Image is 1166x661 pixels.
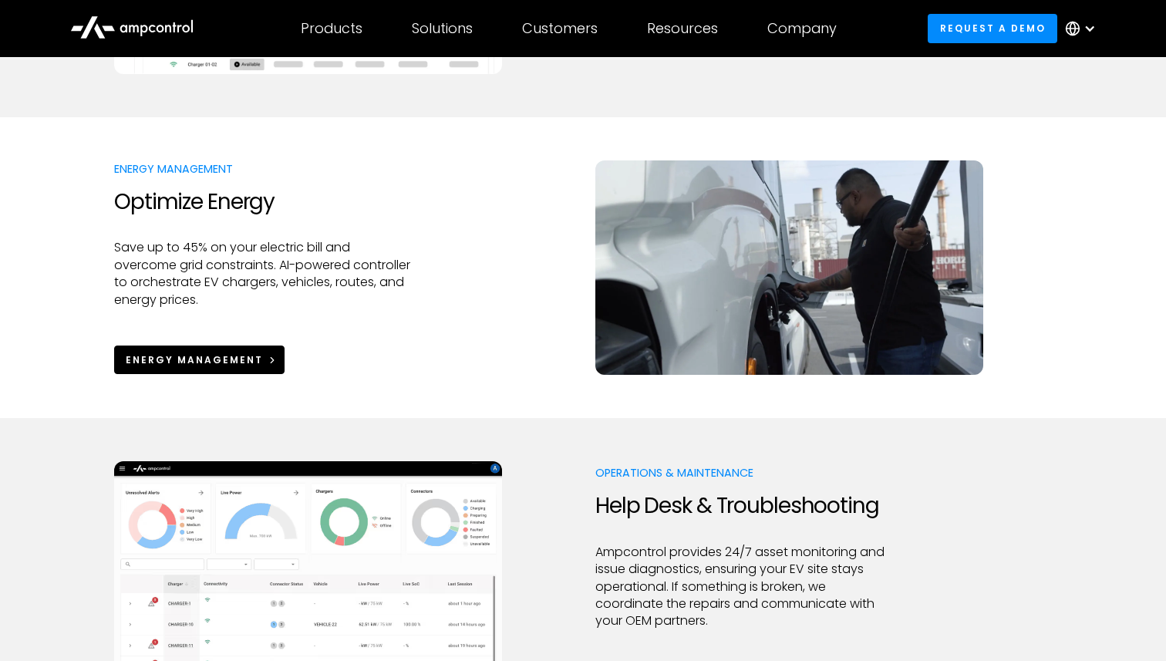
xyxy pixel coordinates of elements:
[647,20,718,37] div: Resources
[412,20,473,37] div: Solutions
[301,20,362,37] div: Products
[595,544,892,630] p: Ampcontrol provides 24/7 asset monitoring and issue diagnostics, ensuring your EV site stays oper...
[767,20,837,37] div: Company
[114,239,411,309] p: Save up to 45% on your electric bill and overcome grid constraints. AI-powered controller to orch...
[126,353,263,367] div: Energy Management
[114,189,411,215] h2: Optimize Energy
[522,20,598,37] div: Customers
[928,14,1057,42] a: Request a demo
[114,346,285,374] a: Energy Management
[114,161,411,177] p: Energy Management
[595,465,892,481] p: Operations & Maintenance
[595,160,983,374] img: Ampcontrol EV fleet charging solutions for energy management
[595,493,892,519] h2: Help Desk & Troubleshooting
